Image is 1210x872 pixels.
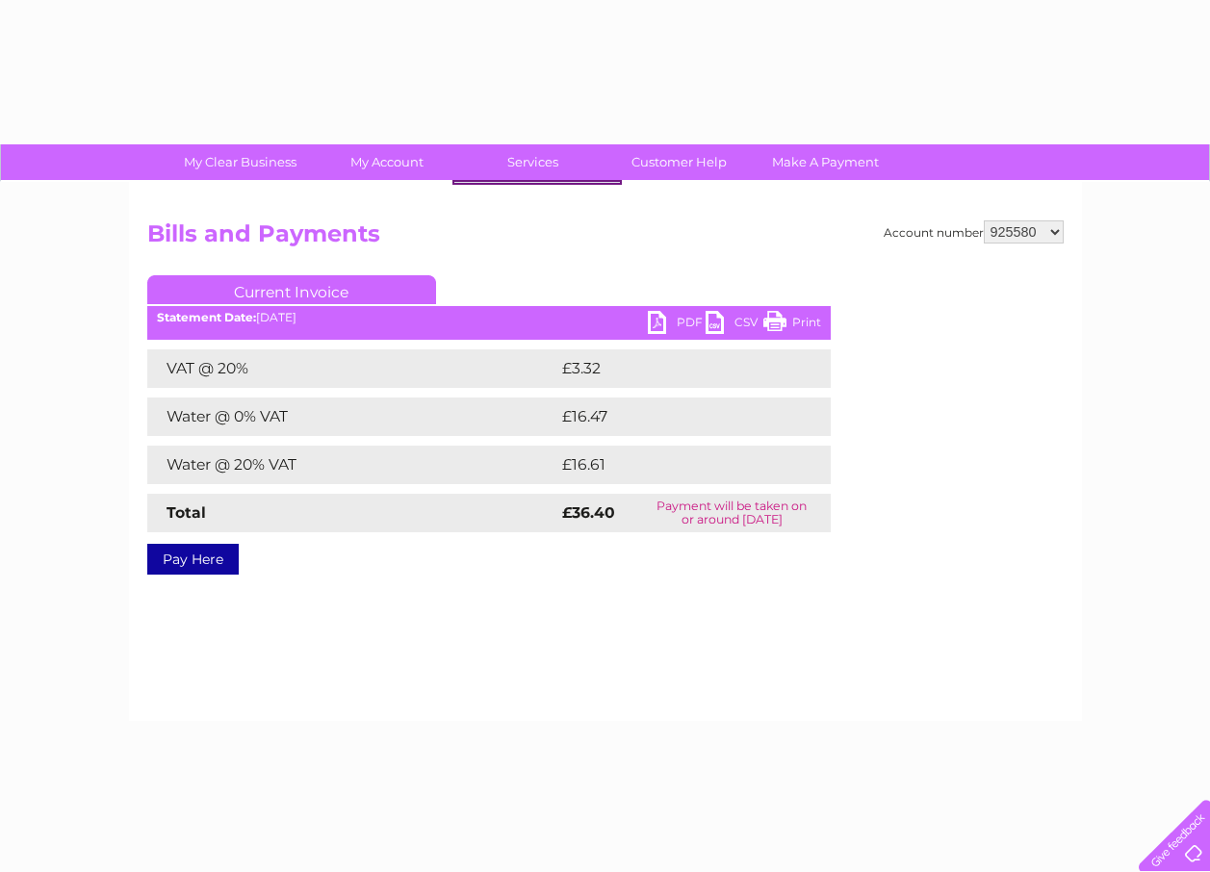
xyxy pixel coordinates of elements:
[147,398,557,436] td: Water @ 0% VAT
[633,494,830,532] td: Payment will be taken on or around [DATE]
[147,544,239,575] a: Pay Here
[648,311,706,339] a: PDF
[557,349,785,388] td: £3.32
[884,220,1064,244] div: Account number
[461,182,620,220] a: Telecoms
[147,311,831,324] div: [DATE]
[167,503,206,522] strong: Total
[157,310,256,324] b: Statement Date:
[453,144,612,180] a: Services
[562,503,615,522] strong: £36.40
[147,446,557,484] td: Water @ 20% VAT
[763,311,821,339] a: Print
[557,446,788,484] td: £16.61
[746,144,905,180] a: Make A Payment
[147,349,557,388] td: VAT @ 20%
[600,144,759,180] a: Customer Help
[557,398,790,436] td: £16.47
[307,144,466,180] a: My Account
[161,144,320,180] a: My Clear Business
[706,311,763,339] a: CSV
[147,275,436,304] a: Current Invoice
[147,220,1064,257] h2: Bills and Payments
